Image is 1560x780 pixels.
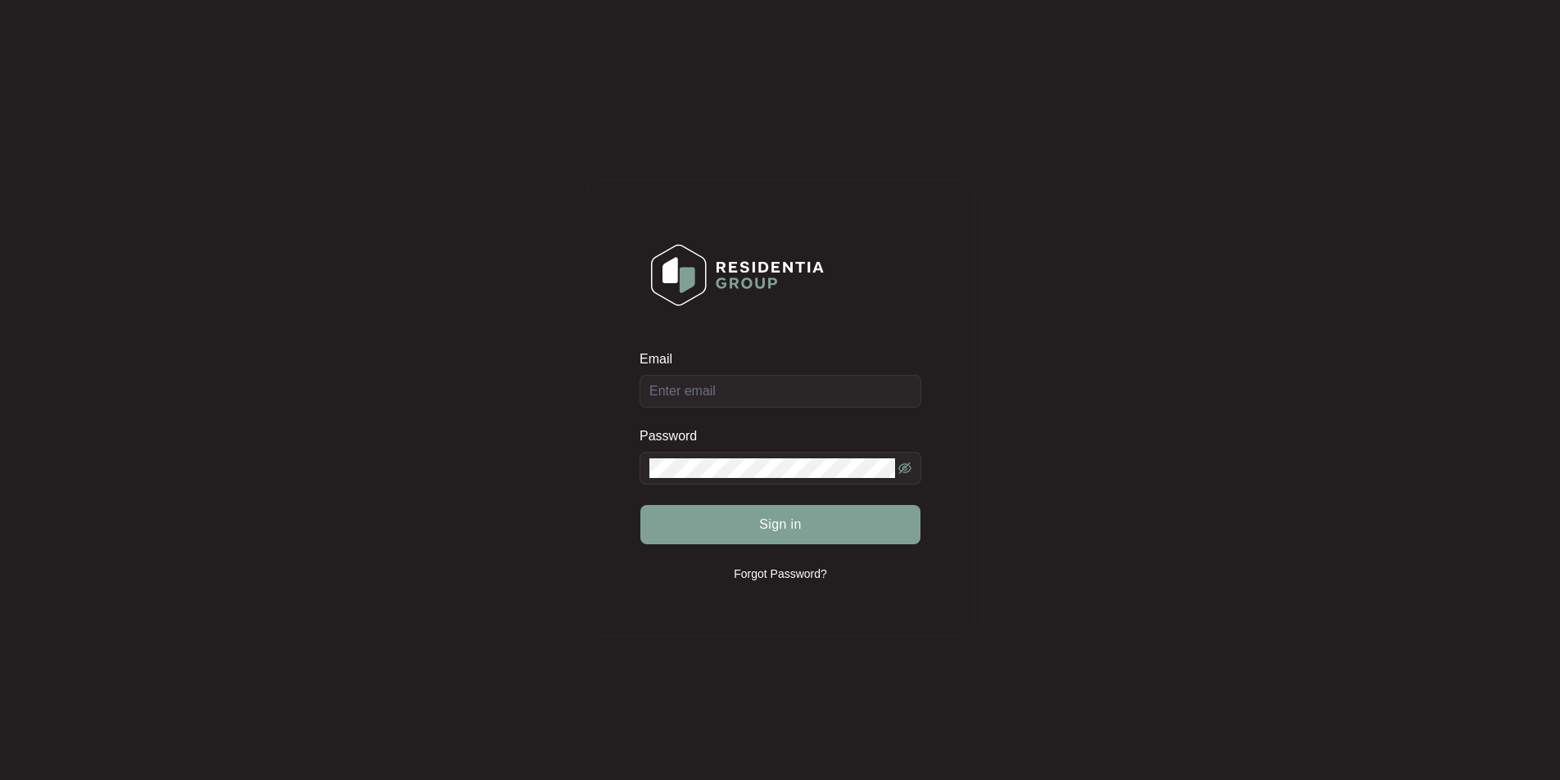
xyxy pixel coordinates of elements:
[734,566,827,582] p: Forgot Password?
[649,458,895,478] input: Password
[898,462,911,475] span: eye-invisible
[640,428,709,444] label: Password
[759,515,802,534] span: Sign in
[640,233,834,317] img: Login Logo
[640,351,684,367] label: Email
[640,375,921,408] input: Email
[640,505,920,544] button: Sign in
